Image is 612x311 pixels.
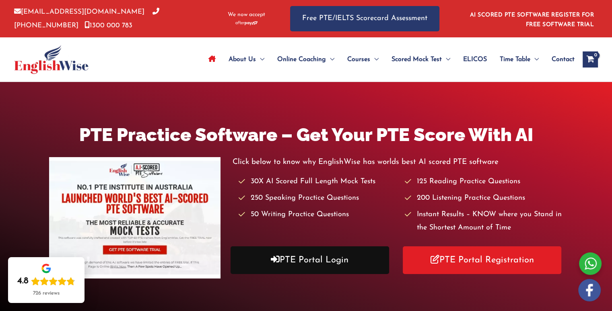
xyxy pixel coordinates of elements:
a: [PHONE_NUMBER] [14,8,159,29]
span: Menu Toggle [326,45,334,74]
span: ELICOS [463,45,487,74]
a: 1300 000 783 [84,22,132,29]
a: View Shopping Cart, empty [583,51,598,68]
div: 726 reviews [33,290,60,297]
a: CoursesMenu Toggle [341,45,385,74]
nav: Site Navigation: Main Menu [202,45,575,74]
h1: PTE Practice Software – Get Your PTE Score With AI [49,122,563,147]
a: Free PTE/IELTS Scorecard Assessment [290,6,439,31]
span: Menu Toggle [370,45,379,74]
div: 4.8 [17,276,29,287]
a: AI SCORED PTE SOFTWARE REGISTER FOR FREE SOFTWARE TRIAL [470,12,594,28]
a: Time TableMenu Toggle [493,45,545,74]
a: PTE Portal Login [231,246,389,274]
li: Instant Results – KNOW where you Stand in the Shortest Amount of Time [404,208,563,235]
img: cropped-ew-logo [14,45,89,74]
a: [EMAIL_ADDRESS][DOMAIN_NAME] [14,8,144,15]
li: 30X AI Scored Full Length Mock Tests [239,175,397,188]
span: Scored Mock Test [392,45,442,74]
span: Menu Toggle [442,45,450,74]
div: Rating: 4.8 out of 5 [17,276,75,287]
span: Online Coaching [277,45,326,74]
img: pte-institute-main [49,157,220,278]
a: Scored Mock TestMenu Toggle [385,45,457,74]
a: Online CoachingMenu Toggle [271,45,341,74]
li: 125 Reading Practice Questions [404,175,563,188]
p: Click below to know why EnglishWise has worlds best AI scored PTE software [233,155,563,169]
a: Contact [545,45,575,74]
aside: Header Widget 1 [465,6,598,32]
li: 200 Listening Practice Questions [404,192,563,205]
span: Contact [552,45,575,74]
span: Time Table [500,45,530,74]
span: About Us [229,45,256,74]
li: 50 Writing Practice Questions [239,208,397,221]
span: We now accept [228,11,265,19]
a: PTE Portal Registration [403,246,561,274]
img: white-facebook.png [578,279,601,301]
a: ELICOS [457,45,493,74]
span: Menu Toggle [256,45,264,74]
a: About UsMenu Toggle [222,45,271,74]
img: Afterpay-Logo [235,21,258,25]
span: Menu Toggle [530,45,539,74]
li: 250 Speaking Practice Questions [239,192,397,205]
span: Courses [347,45,370,74]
